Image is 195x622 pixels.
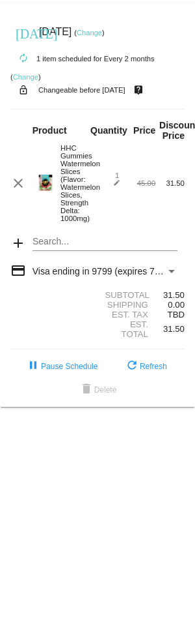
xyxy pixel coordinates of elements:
[32,170,58,196] img: 3D_Just-HHC_1000mg_Watermelon-Slices_WEB_750x750-2-copy.jpg
[127,179,156,187] div: 45.00
[131,81,146,98] mat-icon: live_help
[10,263,26,278] mat-icon: credit_card
[16,51,31,67] mat-icon: autorenew
[10,55,155,63] small: 1 item scheduled for Every 2 months
[32,266,170,276] span: Visa ending in 9799 (expires 7/27)
[10,73,41,81] small: ( )
[114,355,177,378] button: Refresh
[25,362,97,371] span: Pause Schedule
[97,319,155,339] div: Est. Total
[25,359,41,374] mat-icon: pause
[16,81,31,98] mat-icon: lock_open
[77,29,102,37] a: Change
[10,235,26,251] mat-icon: add
[32,266,177,276] mat-select: Payment Method
[32,125,67,136] strong: Product
[168,310,185,319] span: TBD
[79,385,117,394] span: Delete
[155,290,185,300] div: 31.50
[133,125,155,136] strong: Price
[124,359,140,374] mat-icon: refresh
[105,179,120,195] mat-icon: edit
[97,290,155,300] div: Subtotal
[168,300,185,310] span: 0.00
[90,125,127,136] strong: Quantity
[97,310,155,319] div: Est. Tax
[74,29,105,37] small: ( )
[13,73,38,81] a: Change
[38,86,125,94] small: Changeable before [DATE]
[32,237,177,247] input: Search...
[105,171,120,188] span: 1
[124,362,167,371] span: Refresh
[16,25,31,40] mat-icon: [DATE]
[54,144,97,222] div: HHC Gummies Watermelon Slices (Flavor: Watermelon Slices, Strength Delta: 1000mg)
[155,179,185,187] div: 31.50
[163,324,185,334] span: 31.50
[10,175,26,191] mat-icon: clear
[97,300,155,310] div: Shipping
[68,378,127,402] button: Delete
[79,382,94,398] mat-icon: delete
[15,355,108,378] button: Pause Schedule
